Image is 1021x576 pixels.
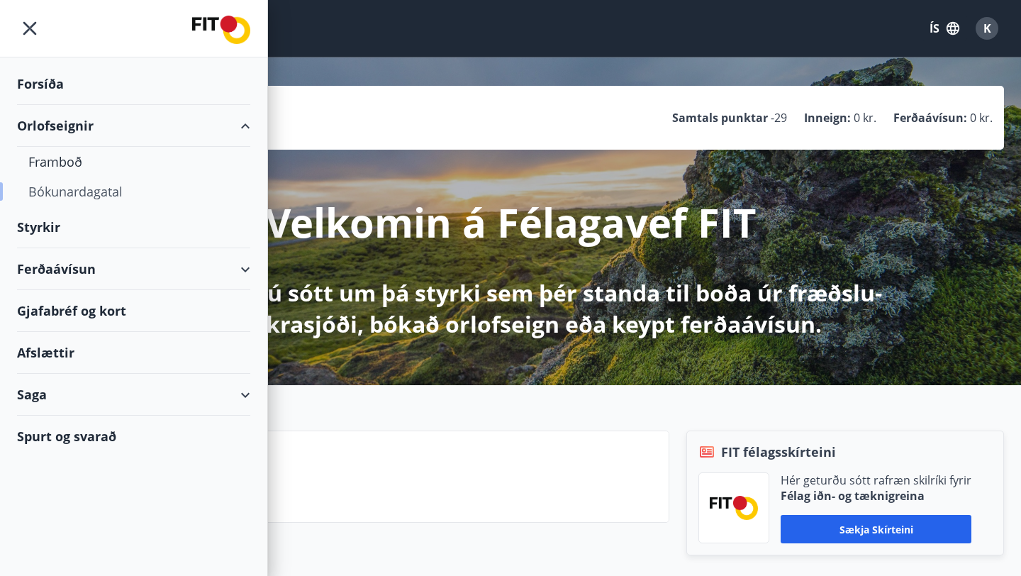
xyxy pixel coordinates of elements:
[28,177,239,206] div: Bókunardagatal
[17,290,250,332] div: Gjafabréf og kort
[17,16,43,41] button: menu
[983,21,991,36] span: K
[17,248,250,290] div: Ferðaávísun
[672,110,768,126] p: Samtals punktar
[970,110,993,126] span: 0 kr.
[17,374,250,416] div: Saga
[28,147,239,177] div: Framboð
[265,195,756,249] p: Velkomin á Félagavef FIT
[17,416,250,457] div: Spurt og svarað
[721,443,836,461] span: FIT félagsskírteini
[17,105,250,147] div: Orlofseignir
[781,515,971,543] button: Sækja skírteini
[771,110,787,126] span: -29
[136,277,885,340] p: Hér getur þú sótt um þá styrki sem þér standa til boða úr fræðslu- og sjúkrasjóði, bókað orlofsei...
[922,16,967,41] button: ÍS
[17,63,250,105] div: Forsíða
[893,110,967,126] p: Ferðaávísun :
[781,472,971,488] p: Hér geturðu sótt rafræn skilríki fyrir
[17,206,250,248] div: Styrkir
[192,16,250,44] img: union_logo
[121,467,657,491] p: Spurt og svarað
[17,332,250,374] div: Afslættir
[781,488,971,504] p: Félag iðn- og tæknigreina
[854,110,876,126] span: 0 kr.
[804,110,851,126] p: Inneign :
[970,11,1004,45] button: K
[710,496,758,519] img: FPQVkF9lTnNbbaRSFyT17YYeljoOGk5m51IhT0bO.png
